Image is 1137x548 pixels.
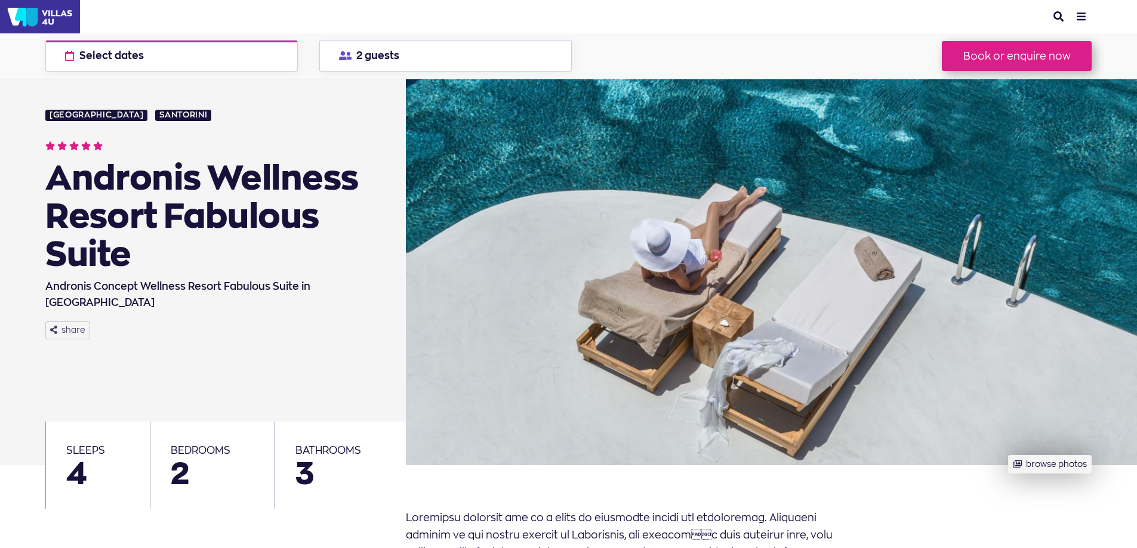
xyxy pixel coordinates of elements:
button: Book or enquire now [942,41,1092,71]
span: bedrooms [171,444,230,456]
a: Santorini [155,110,211,121]
span: sleeps [66,444,105,456]
div: Andronis Wellness Resort Fabulous Suite [45,158,375,273]
span: Select dates [79,51,144,61]
button: Select dates [45,40,298,72]
span: bathrooms [295,444,361,456]
button: browse photos [1008,455,1091,473]
a: [GEOGRAPHIC_DATA] [45,110,147,121]
span: 2 [171,458,255,488]
span: 3 [295,458,386,488]
button: share [45,321,90,340]
button: 2 guests [319,40,572,72]
h1: Andronis Concept Wellness Resort Fabulous Suite in [GEOGRAPHIC_DATA] [45,276,375,311]
span: 4 [66,458,130,488]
